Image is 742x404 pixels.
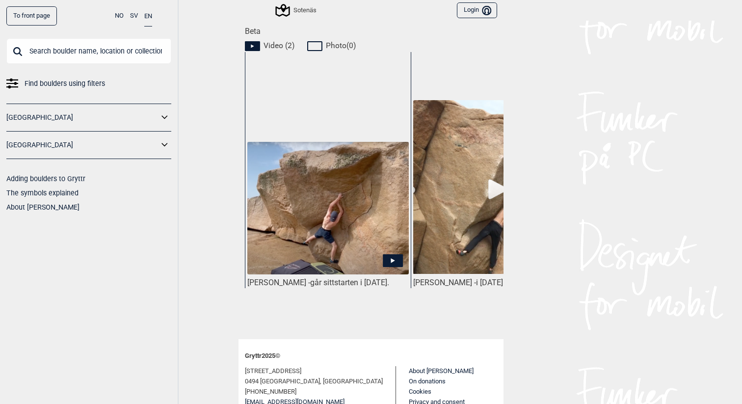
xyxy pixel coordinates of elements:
[6,110,159,125] a: [GEOGRAPHIC_DATA]
[245,366,301,377] span: [STREET_ADDRESS]
[326,41,356,51] span: Photo ( 0 )
[245,346,497,367] div: Gryttr 2025 ©
[6,38,171,64] input: Search boulder name, location or collection
[6,175,85,183] a: Adding boulders to Gryttr
[413,100,575,274] img: Henrik pa Den flygande hallondaren
[457,2,497,19] button: Login
[245,377,383,387] span: 0494 [GEOGRAPHIC_DATA], [GEOGRAPHIC_DATA]
[247,142,409,274] img: Bruno pa Den flygande hallondaren
[310,278,389,287] span: går sittstarten i [DATE].
[25,77,105,91] span: Find boulders using filters
[238,27,503,326] div: Beta
[115,6,124,26] button: NO
[245,387,296,397] span: [PHONE_NUMBER]
[6,138,159,152] a: [GEOGRAPHIC_DATA]
[6,189,79,197] a: The symbols explained
[6,6,57,26] a: To front page
[6,77,171,91] a: Find boulders using filters
[144,6,152,27] button: EN
[409,377,446,385] a: On donations
[130,6,138,26] button: SV
[409,367,474,375] a: About [PERSON_NAME]
[277,4,317,16] div: Sotenäs
[247,278,409,288] div: [PERSON_NAME] -
[476,278,505,287] span: i [DATE].
[264,41,294,51] span: Video ( 2 )
[6,203,79,211] a: About [PERSON_NAME]
[409,388,431,395] a: Cookies
[413,278,575,288] div: [PERSON_NAME] -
